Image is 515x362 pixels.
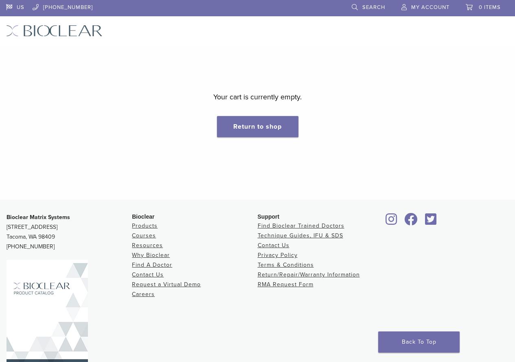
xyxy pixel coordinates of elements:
a: Contact Us [132,271,164,278]
span: Support [258,213,280,220]
a: Products [132,222,158,229]
a: Bioclear [402,218,421,226]
a: Why Bioclear [132,252,170,259]
a: Bioclear [422,218,439,226]
p: Your cart is currently empty. [213,91,302,103]
a: Find A Doctor [132,261,172,268]
a: Return to shop [217,116,298,137]
a: RMA Request Form [258,281,313,288]
img: Bioclear [6,25,103,37]
p: [STREET_ADDRESS] Tacoma, WA 98409 [PHONE_NUMBER] [7,213,132,252]
a: Careers [132,291,155,298]
a: Resources [132,242,163,249]
a: Contact Us [258,242,289,249]
a: Terms & Conditions [258,261,314,268]
a: Back To Top [378,331,460,353]
span: My Account [411,4,449,11]
a: Request a Virtual Demo [132,281,201,288]
span: 0 items [479,4,501,11]
strong: Bioclear Matrix Systems [7,214,70,221]
a: Courses [132,232,156,239]
span: Bioclear [132,213,154,220]
span: Search [362,4,385,11]
a: Technique Guides, IFU & SDS [258,232,343,239]
a: Bioclear [383,218,400,226]
a: Find Bioclear Trained Doctors [258,222,344,229]
a: Return/Repair/Warranty Information [258,271,360,278]
a: Privacy Policy [258,252,298,259]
